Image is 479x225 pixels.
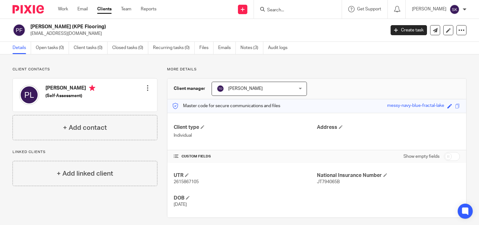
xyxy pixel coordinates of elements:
a: Recurring tasks (0) [153,42,195,54]
input: Search [266,8,323,13]
img: Pixie [13,5,44,14]
p: Linked clients [13,150,157,155]
span: [DATE] [174,202,187,207]
div: messy-navy-blue-fractal-lake [387,102,444,110]
a: Audit logs [268,42,292,54]
h4: CUSTOM FIELDS [174,154,317,159]
p: Client contacts [13,67,157,72]
a: Team [121,6,131,12]
span: Get Support [357,7,381,11]
h4: Client type [174,124,317,131]
h4: [PERSON_NAME] [45,85,95,93]
a: Files [199,42,213,54]
span: JT794065B [317,180,340,184]
img: svg%3E [450,4,460,14]
h4: + Add linked client [57,169,113,178]
img: svg%3E [19,85,39,105]
a: Clients [97,6,112,12]
p: Master code for secure communications and files [172,103,280,109]
i: Primary [89,85,95,91]
p: More details [167,67,466,72]
p: Individual [174,132,317,139]
h4: + Add contact [63,123,107,133]
img: svg%3E [217,85,224,92]
h5: (Self-Assessment) [45,93,95,99]
h4: UTR [174,172,317,179]
a: Details [13,42,31,54]
a: Reports [141,6,156,12]
h4: Address [317,124,460,131]
h4: DOB [174,195,317,201]
a: Create task [391,25,427,35]
h3: Client manager [174,85,205,92]
span: [PERSON_NAME] [228,86,263,91]
img: svg%3E [13,24,26,37]
a: Emails [218,42,236,54]
a: Open tasks (0) [36,42,69,54]
a: Email [77,6,88,12]
p: [EMAIL_ADDRESS][DOMAIN_NAME] [30,30,381,37]
span: 2615867105 [174,180,199,184]
a: Work [58,6,68,12]
label: Show empty fields [403,153,440,160]
a: Notes (3) [240,42,263,54]
a: Client tasks (0) [74,42,108,54]
a: Closed tasks (0) [112,42,148,54]
h2: [PERSON_NAME] (KPE Flooring) [30,24,311,30]
h4: National Insurance Number [317,172,460,179]
p: [PERSON_NAME] [412,6,446,12]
